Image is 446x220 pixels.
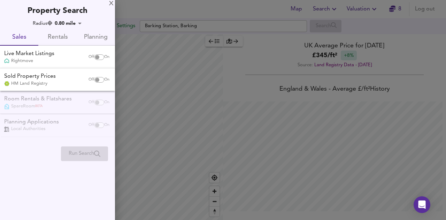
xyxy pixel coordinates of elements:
[61,146,108,161] div: Please enable at least one data source to run a search
[89,77,94,83] span: Off
[4,73,56,81] div: Sold Property Prices
[414,196,430,213] div: Open Intercom Messenger
[104,77,109,83] span: On
[33,20,52,27] div: Radius
[43,32,72,43] span: Rentals
[89,54,94,60] span: Off
[104,54,109,60] span: On
[4,81,56,87] div: HM Land Registry
[53,20,84,27] div: 0.80 mile
[81,32,111,43] span: Planning
[4,50,54,58] div: Live Market Listings
[4,58,54,64] div: Rightmove
[109,1,114,6] div: X
[4,81,9,86] img: Land Registry
[4,58,9,64] img: Rightmove
[4,32,34,43] span: Sales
